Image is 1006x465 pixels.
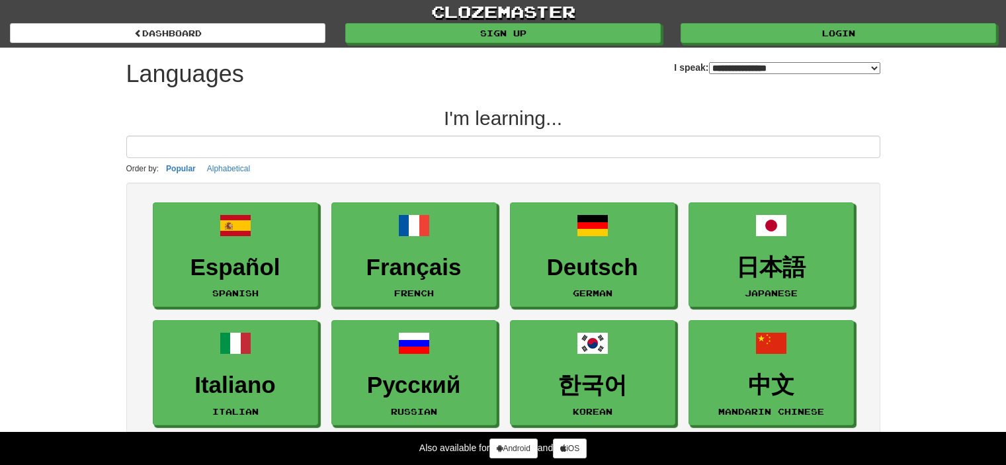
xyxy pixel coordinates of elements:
small: Order by: [126,164,159,173]
a: РусскийRussian [331,320,497,425]
a: ItalianoItalian [153,320,318,425]
small: French [394,288,434,298]
h3: 日本語 [696,255,847,280]
a: dashboard [10,23,325,43]
small: Korean [573,407,612,416]
h3: Deutsch [517,255,668,280]
a: Android [489,439,537,458]
label: I speak: [674,61,880,74]
a: FrançaisFrench [331,202,497,308]
small: Italian [212,407,259,416]
a: 日本語Japanese [689,202,854,308]
small: German [573,288,612,298]
a: DeutschGerman [510,202,675,308]
small: Spanish [212,288,259,298]
h3: Español [160,255,311,280]
a: EspañolSpanish [153,202,318,308]
h3: Français [339,255,489,280]
a: Sign up [345,23,661,43]
h3: 한국어 [517,372,668,398]
a: 한국어Korean [510,320,675,425]
small: Russian [391,407,437,416]
a: iOS [553,439,587,458]
small: Japanese [745,288,798,298]
a: Login [681,23,996,43]
small: Mandarin Chinese [718,407,824,416]
h3: 中文 [696,372,847,398]
h3: Italiano [160,372,311,398]
button: Alphabetical [203,161,254,176]
button: Popular [162,161,200,176]
h2: I'm learning... [126,107,880,129]
h1: Languages [126,61,244,87]
h3: Русский [339,372,489,398]
a: 中文Mandarin Chinese [689,320,854,425]
select: I speak: [709,62,880,74]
